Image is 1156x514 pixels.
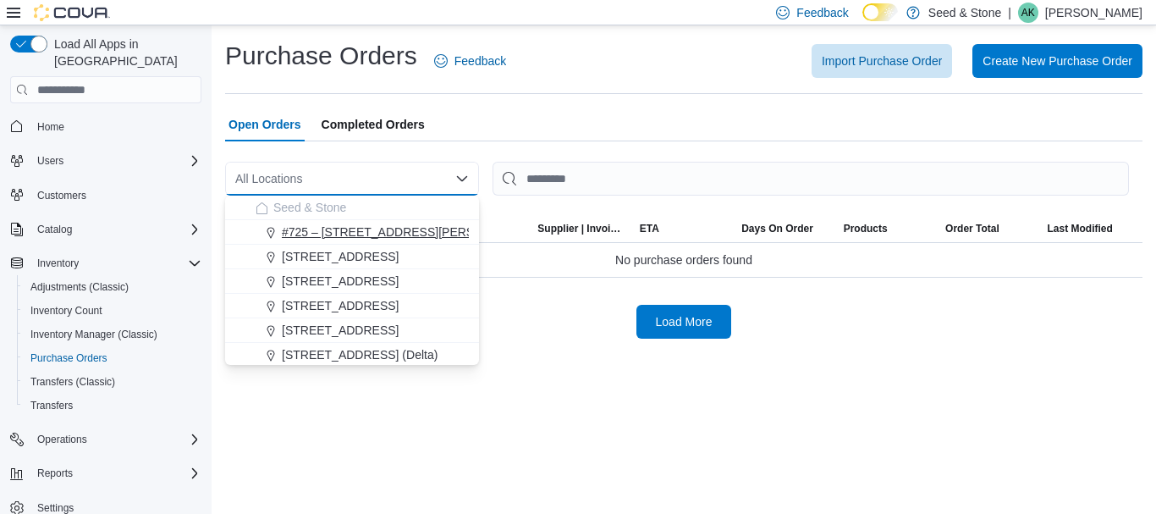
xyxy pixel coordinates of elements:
[3,218,208,241] button: Catalog
[3,251,208,275] button: Inventory
[1045,3,1142,23] p: [PERSON_NAME]
[24,301,201,321] span: Inventory Count
[1048,222,1113,235] span: Last Modified
[615,250,752,270] span: No purchase orders found
[30,253,201,274] span: Inventory
[741,222,813,235] span: Days On Order
[983,53,1132,69] span: Create New Purchase Order
[37,189,86,202] span: Customers
[17,275,208,299] button: Adjustments (Classic)
[3,149,208,173] button: Users
[225,196,479,220] button: Seed & Stone
[30,429,201,450] span: Operations
[30,253,85,274] button: Inventory
[844,222,888,235] span: Products
[1018,3,1038,23] div: Arun Kumar
[17,323,208,346] button: Inventory Manager (Classic)
[24,348,201,368] span: Purchase Orders
[37,120,64,134] span: Home
[24,277,135,297] a: Adjustments (Classic)
[47,36,201,69] span: Load All Apps in [GEOGRAPHIC_DATA]
[454,53,506,69] span: Feedback
[17,394,208,417] button: Transfers
[225,343,479,368] button: [STREET_ADDRESS] (Delta)
[1008,3,1011,23] p: |
[24,395,201,416] span: Transfers
[225,220,479,245] button: #725 – [STREET_ADDRESS][PERSON_NAME])
[24,277,201,297] span: Adjustments (Classic)
[24,372,201,392] span: Transfers (Classic)
[640,222,659,235] span: ETA
[735,215,836,242] button: Days On Order
[796,4,848,21] span: Feedback
[30,117,71,137] a: Home
[493,162,1129,196] input: This is a search bar. After typing your query, hit enter to filter the results lower in the page.
[30,463,80,484] button: Reports
[30,399,73,412] span: Transfers
[322,108,425,141] span: Completed Orders
[837,215,939,242] button: Products
[228,108,301,141] span: Open Orders
[24,324,201,345] span: Inventory Manager (Classic)
[928,3,1001,23] p: Seed & Stone
[37,433,87,446] span: Operations
[972,44,1142,78] button: Create New Purchase Order
[531,215,632,242] button: Supplier | Invoice Number
[24,395,80,416] a: Transfers
[862,3,898,21] input: Dark Mode
[30,185,93,206] a: Customers
[427,44,513,78] a: Feedback
[30,280,129,294] span: Adjustments (Classic)
[537,222,625,235] span: Supplier | Invoice Number
[282,346,438,363] span: [STREET_ADDRESS] (Delta)
[30,219,201,240] span: Catalog
[3,461,208,485] button: Reports
[939,215,1040,242] button: Order Total
[30,151,201,171] span: Users
[862,21,863,22] span: Dark Mode
[282,224,540,240] span: #725 – [STREET_ADDRESS][PERSON_NAME])
[1041,215,1143,242] button: Last Modified
[656,313,713,330] span: Load More
[37,257,79,270] span: Inventory
[282,297,399,314] span: [STREET_ADDRESS]
[37,154,63,168] span: Users
[30,429,94,450] button: Operations
[282,322,399,339] span: [STREET_ADDRESS]
[822,53,942,69] span: Import Purchase Order
[30,463,201,484] span: Reports
[37,467,73,480] span: Reports
[812,44,952,78] button: Import Purchase Order
[30,219,79,240] button: Catalog
[636,305,731,339] button: Load More
[30,115,201,136] span: Home
[225,196,479,441] div: Choose from the following options
[225,294,479,318] button: [STREET_ADDRESS]
[30,375,115,389] span: Transfers (Classic)
[37,223,72,236] span: Catalog
[1021,3,1035,23] span: AK
[3,113,208,138] button: Home
[455,172,469,185] button: Close list of options
[24,301,109,321] a: Inventory Count
[282,273,399,290] span: [STREET_ADDRESS]
[282,248,399,265] span: [STREET_ADDRESS]
[24,324,164,345] a: Inventory Manager (Classic)
[225,245,479,269] button: [STREET_ADDRESS]
[225,318,479,343] button: [STREET_ADDRESS]
[633,215,735,242] button: ETA
[24,372,122,392] a: Transfers (Classic)
[273,199,346,216] span: Seed & Stone
[3,183,208,207] button: Customers
[30,151,70,171] button: Users
[3,428,208,451] button: Operations
[225,269,479,294] button: [STREET_ADDRESS]
[17,299,208,323] button: Inventory Count
[17,370,208,394] button: Transfers (Classic)
[30,185,201,206] span: Customers
[34,4,110,21] img: Cova
[30,328,157,341] span: Inventory Manager (Classic)
[429,215,531,242] button: Location
[24,348,114,368] a: Purchase Orders
[225,39,417,73] h1: Purchase Orders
